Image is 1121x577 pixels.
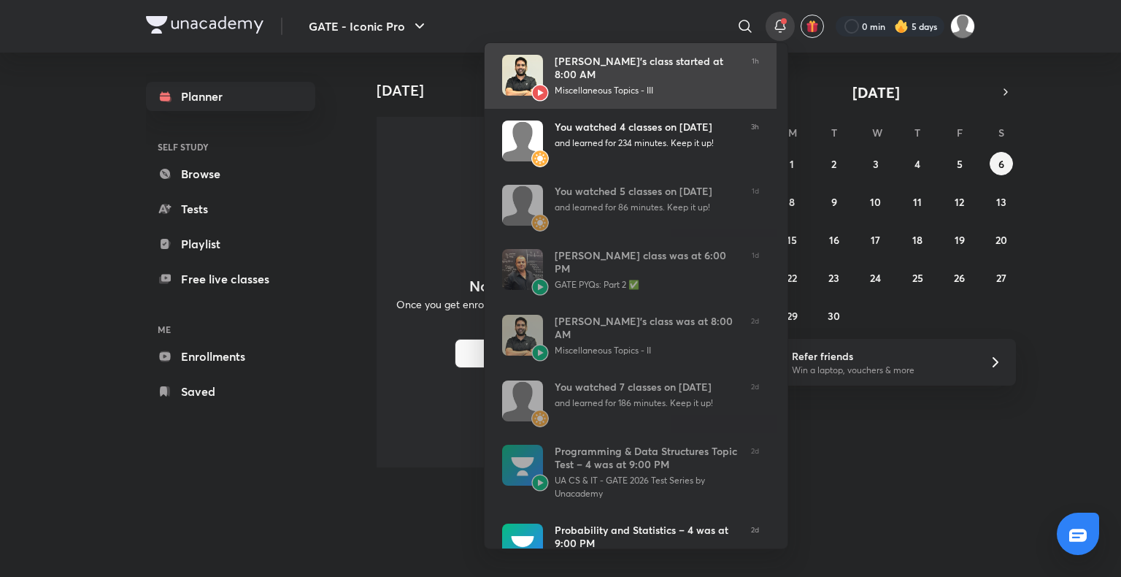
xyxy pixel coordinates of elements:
[555,185,740,198] div: You watched 5 classes on [DATE]
[751,121,759,161] span: 3h
[502,55,543,96] img: Avatar
[555,137,739,150] div: and learned for 234 minutes. Keep it up!
[751,445,759,500] span: 2d
[502,249,543,290] img: Avatar
[485,237,777,303] a: AvatarAvatar[PERSON_NAME] class was at 6:00 PMGATE PYQs: Part 2 ✅1d
[502,315,543,356] img: Avatar
[531,474,549,492] img: Avatar
[531,84,549,102] img: Avatar
[531,150,549,167] img: Avatar
[555,381,739,394] div: You watched 7 classes on [DATE]
[752,55,759,97] span: 1h
[502,121,543,161] img: Avatar
[555,201,740,214] div: and learned for 86 minutes. Keep it up!
[485,303,777,369] a: AvatarAvatar[PERSON_NAME]’s class was at 8:00 AMMiscellaneous Topics - II2d
[555,524,739,550] div: Probability and Statistics – 4 was at 9:00 PM
[485,369,777,433] a: AvatarAvatarYou watched 7 classes on [DATE]and learned for 186 minutes. Keep it up!2d
[555,344,739,357] div: Miscellaneous Topics - II
[555,445,739,471] div: Programming & Data Structures Topic Test – 4 was at 9:00 PM
[502,381,543,421] img: Avatar
[751,381,759,421] span: 2d
[752,249,759,291] span: 1d
[485,433,777,512] a: AvatarAvatarProgramming & Data Structures Topic Test – 4 was at 9:00 PMUA CS & IT - GATE 2026 Tes...
[555,474,739,500] div: UA CS & IT - GATE 2026 Test Series by Unacademy
[752,185,759,226] span: 1d
[485,109,777,173] a: AvatarAvatarYou watched 4 classes on [DATE]and learned for 234 minutes. Keep it up!3h
[485,173,777,237] a: AvatarAvatarYou watched 5 classes on [DATE]and learned for 86 minutes. Keep it up!1d
[502,185,543,226] img: Avatar
[502,524,543,565] img: Avatar
[555,84,740,97] div: Miscellaneous Topics - III
[555,121,739,134] div: You watched 4 classes on [DATE]
[485,43,777,109] a: AvatarAvatar[PERSON_NAME]’s class started at 8:00 AMMiscellaneous Topics - III1h
[531,410,549,427] img: Avatar
[555,278,740,291] div: GATE PYQs: Part 2 ✅
[531,278,549,296] img: Avatar
[555,397,739,410] div: and learned for 186 minutes. Keep it up!
[555,315,739,341] div: [PERSON_NAME]’s class was at 8:00 AM
[531,214,549,232] img: Avatar
[502,445,543,486] img: Avatar
[531,344,549,362] img: Avatar
[555,55,740,81] div: [PERSON_NAME]’s class started at 8:00 AM
[751,315,759,357] span: 2d
[555,249,740,275] div: [PERSON_NAME] class was at 6:00 PM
